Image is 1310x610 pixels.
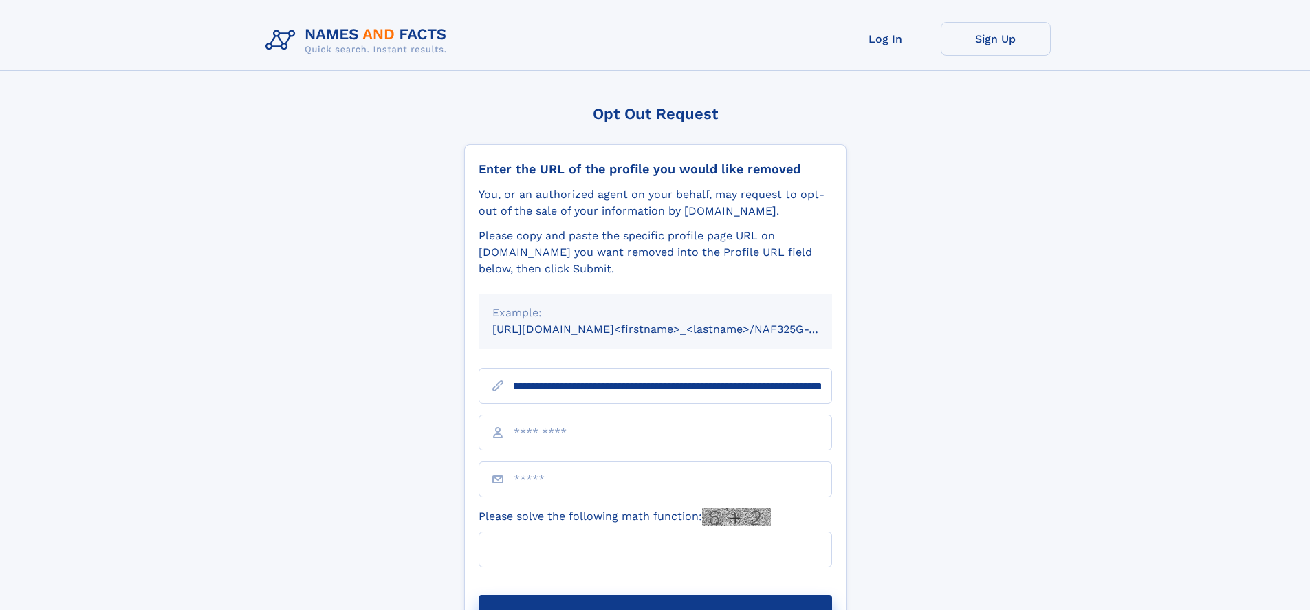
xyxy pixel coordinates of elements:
[464,105,847,122] div: Opt Out Request
[941,22,1051,56] a: Sign Up
[492,323,858,336] small: [URL][DOMAIN_NAME]<firstname>_<lastname>/NAF325G-xxxxxxxx
[260,22,458,59] img: Logo Names and Facts
[492,305,818,321] div: Example:
[479,228,832,277] div: Please copy and paste the specific profile page URL on [DOMAIN_NAME] you want removed into the Pr...
[479,508,771,526] label: Please solve the following math function:
[479,162,832,177] div: Enter the URL of the profile you would like removed
[479,186,832,219] div: You, or an authorized agent on your behalf, may request to opt-out of the sale of your informatio...
[831,22,941,56] a: Log In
